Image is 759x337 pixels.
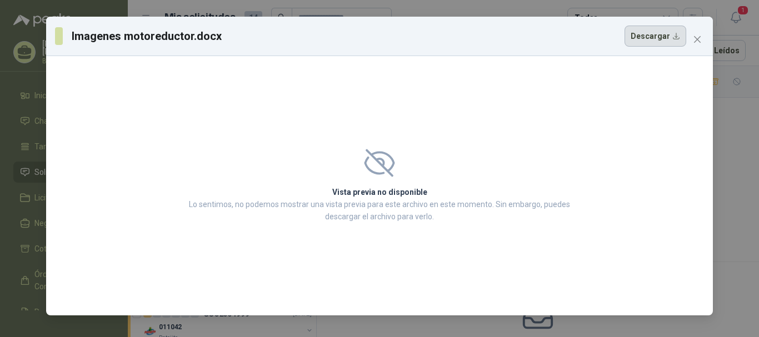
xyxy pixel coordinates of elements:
[693,35,702,44] span: close
[186,186,573,198] h2: Vista previa no disponible
[688,31,706,48] button: Close
[186,198,573,223] p: Lo sentimos, no podemos mostrar una vista previa para este archivo en este momento. Sin embargo, ...
[625,26,686,47] button: Descargar
[72,28,223,44] h3: Imagenes motoreductor.docx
